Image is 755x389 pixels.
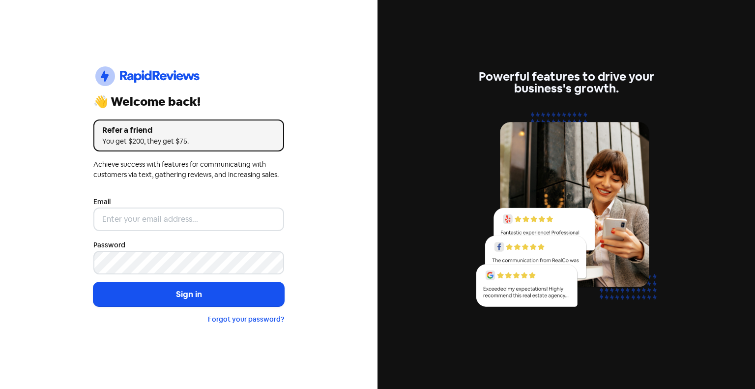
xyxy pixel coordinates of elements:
img: reviews [471,106,662,318]
label: Password [93,240,125,250]
a: Forgot your password? [208,315,284,324]
input: Enter your email address... [93,208,284,231]
div: Powerful features to drive your business's growth. [471,71,662,94]
button: Sign in [93,282,284,307]
div: Refer a friend [102,124,275,136]
div: Achieve success with features for communicating with customers via text, gathering reviews, and i... [93,159,284,180]
label: Email [93,197,111,207]
div: You get $200, they get $75. [102,136,275,147]
div: 👋 Welcome back! [93,96,284,108]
